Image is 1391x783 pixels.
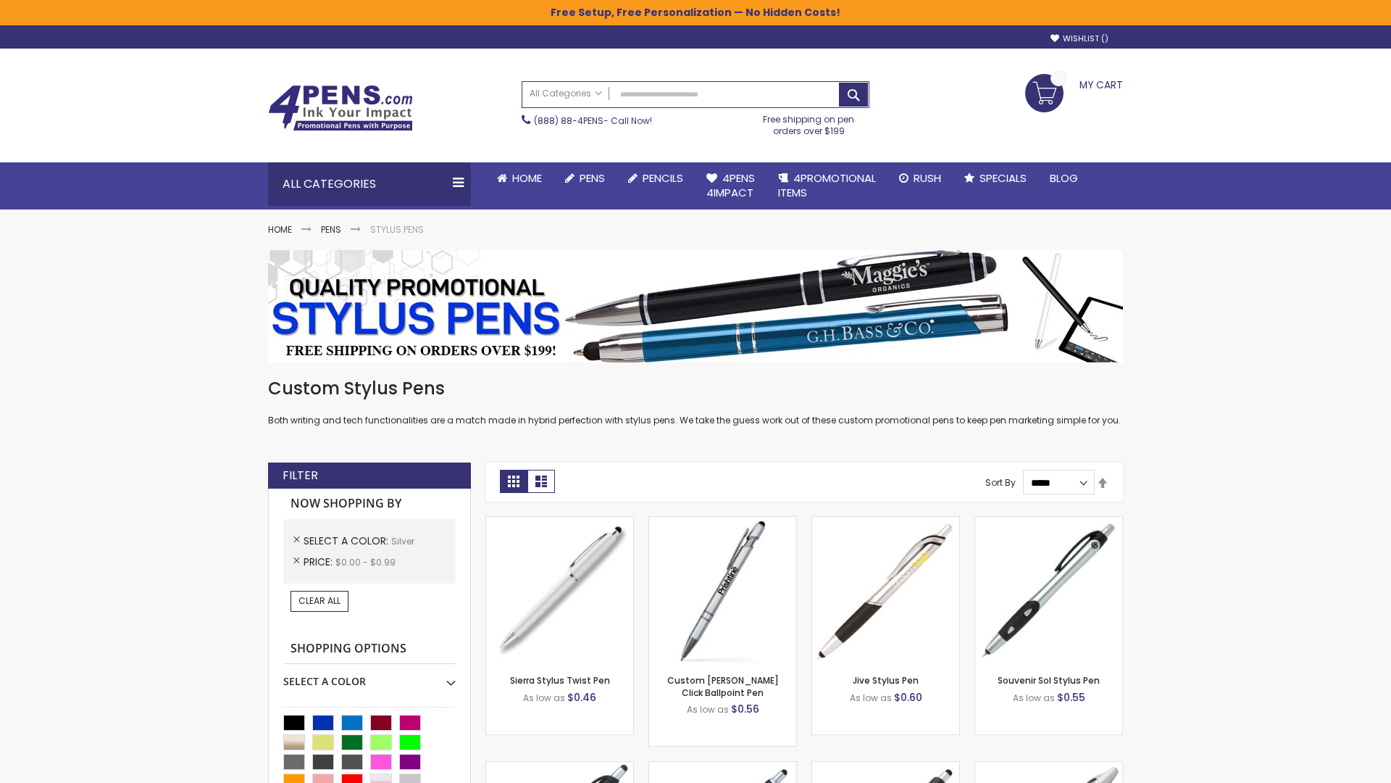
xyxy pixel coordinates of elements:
[812,761,959,774] a: Souvenir® Emblem Stylus Pen-Silver
[706,170,755,200] span: 4Pens 4impact
[291,591,348,611] a: Clear All
[998,674,1100,687] a: Souvenir Sol Stylus Pen
[1038,162,1090,194] a: Blog
[268,162,471,206] div: All Categories
[530,88,602,99] span: All Categories
[512,170,542,186] span: Home
[567,690,596,705] span: $0.46
[1050,33,1108,44] a: Wishlist
[522,82,609,106] a: All Categories
[335,556,396,568] span: $0.00 - $0.99
[370,223,424,236] strong: Stylus Pens
[486,516,633,529] a: Stypen-35-Silver
[486,517,633,664] img: Stypen-35-Silver
[649,517,796,664] img: Custom Alex II Click Ballpoint Pen-Silver
[748,108,870,137] div: Free shipping on pen orders over $199
[486,761,633,774] a: React Stylus Grip Pen-Silver
[283,664,456,689] div: Select A Color
[283,468,318,484] strong: Filter
[510,674,610,687] a: Sierra Stylus Twist Pen
[617,162,695,194] a: Pencils
[485,162,554,194] a: Home
[695,162,766,210] a: 4Pens4impact
[321,223,341,236] a: Pens
[554,162,617,194] a: Pens
[268,85,413,131] img: 4Pens Custom Pens and Promotional Products
[975,517,1122,664] img: Souvenir Sol Stylus Pen-Silver
[304,555,335,569] span: Price
[979,170,1027,186] span: Specials
[975,516,1122,529] a: Souvenir Sol Stylus Pen-Silver
[268,223,292,236] a: Home
[953,162,1038,194] a: Specials
[268,250,1123,362] img: Stylus Pens
[687,703,729,716] span: As low as
[298,594,341,607] span: Clear All
[268,377,1123,427] div: Both writing and tech functionalities are a match made in hybrid perfection with stylus pens. We ...
[580,170,605,186] span: Pens
[731,702,759,716] span: $0.56
[643,170,683,186] span: Pencils
[1050,170,1078,186] span: Blog
[914,170,941,186] span: Rush
[304,534,391,548] span: Select A Color
[523,692,565,704] span: As low as
[894,690,922,705] span: $0.60
[667,674,779,698] a: Custom [PERSON_NAME] Click Ballpoint Pen
[778,170,876,200] span: 4PROMOTIONAL ITEMS
[985,476,1016,489] label: Sort By
[500,470,527,493] strong: Grid
[850,692,892,704] span: As low as
[283,634,456,665] strong: Shopping Options
[887,162,953,194] a: Rush
[534,115,652,127] span: - Call Now!
[853,674,919,687] a: Jive Stylus Pen
[534,115,603,127] a: (888) 88-4PENS
[649,516,796,529] a: Custom Alex II Click Ballpoint Pen-Silver
[812,517,959,664] img: Jive Stylus Pen-Silver
[1057,690,1085,705] span: $0.55
[766,162,887,210] a: 4PROMOTIONALITEMS
[391,535,414,547] span: Silver
[283,489,456,519] strong: Now Shopping by
[1013,692,1055,704] span: As low as
[268,377,1123,400] h1: Custom Stylus Pens
[975,761,1122,774] a: Twist Highlighter-Pen Stylus Combo-Silver
[812,516,959,529] a: Jive Stylus Pen-Silver
[649,761,796,774] a: Epiphany Stylus Pens-Silver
